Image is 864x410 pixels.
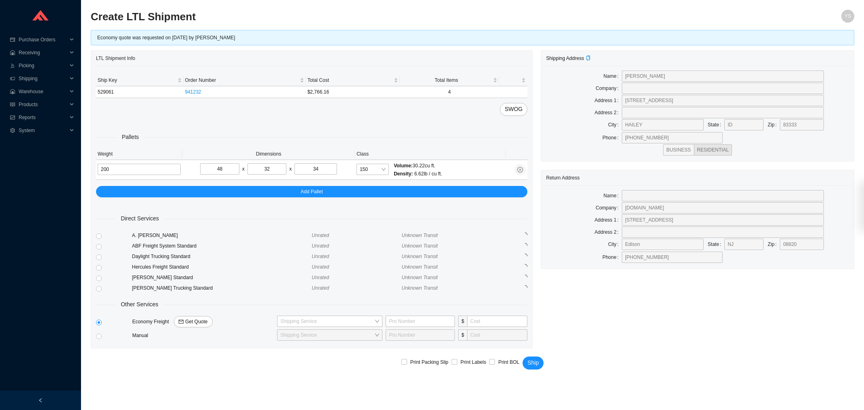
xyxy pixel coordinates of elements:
[91,10,663,24] h2: Create LTL Shipment
[19,72,67,85] span: Shipping
[394,163,412,169] span: Volume:
[402,275,438,280] span: Unknown Transit
[38,398,43,403] span: left
[294,163,337,175] input: H
[400,86,499,98] td: 4
[10,128,15,133] span: setting
[19,46,67,59] span: Receiving
[312,233,329,238] span: Unrated
[185,89,201,95] a: 941232
[523,285,527,290] span: loading
[523,243,527,248] span: loading
[604,190,622,201] label: Name
[132,252,312,261] div: Daylight Trucking Standard
[185,318,207,326] span: Get Quote
[666,147,691,153] span: BUSINESS
[514,164,526,175] button: close-circle
[96,75,183,86] th: Ship Key sortable
[183,75,306,86] th: Order Number sortable
[96,186,527,197] button: Add Pallet
[360,164,386,175] span: 150
[523,264,527,269] span: loading
[185,76,298,84] span: Order Number
[595,214,622,226] label: Address 1
[179,319,183,325] span: mail
[10,37,15,42] span: credit-card
[546,56,590,61] span: Shipping Address
[312,285,329,291] span: Unrated
[394,170,442,178] div: 6.62 lb / cu ft.
[312,264,329,270] span: Unrated
[355,148,506,160] th: Class
[458,316,467,327] span: $
[97,34,848,42] div: Economy quote was requested on [DATE] by [PERSON_NAME]
[132,242,312,250] div: ABF Freight System Standard
[402,285,438,291] span: Unknown Transit
[708,119,724,130] label: State
[394,171,413,177] span: Density:
[394,162,442,170] div: 30.22 cu ft.
[96,51,527,66] div: LTL Shipment Info
[19,33,67,46] span: Purchase Orders
[400,75,499,86] th: Total Items sortable
[505,105,523,114] span: SWOG
[527,358,539,367] span: Ship
[386,316,455,327] input: Pro Number
[595,202,622,214] label: Company
[602,252,622,263] label: Phone
[242,165,245,173] div: x
[312,254,329,259] span: Unrated
[115,214,164,223] span: Direct Services
[708,239,724,250] label: State
[312,275,329,280] span: Unrated
[586,56,591,60] span: copy
[10,102,15,107] span: read
[401,76,492,84] span: Total Items
[386,329,455,341] input: Pro Number
[467,316,527,327] input: Cost
[602,132,622,143] label: Phone
[586,54,591,62] div: Copy
[289,165,292,173] div: x
[306,75,400,86] th: Total Cost sortable
[182,148,355,160] th: Dimensions
[96,86,183,98] td: 529061
[132,284,312,292] div: [PERSON_NAME] Trucking Standard
[608,239,622,250] label: City
[247,163,287,175] input: W
[697,147,729,153] span: RESIDENTIAL
[523,254,527,258] span: loading
[19,111,67,124] span: Reports
[132,231,312,239] div: A. [PERSON_NAME]
[768,119,780,130] label: Zip
[10,115,15,120] span: fund
[19,98,67,111] span: Products
[523,357,544,369] button: Ship
[608,119,622,130] label: City
[98,76,176,84] span: Ship Key
[402,254,438,259] span: Unknown Transit
[407,358,452,366] span: Print Packing Slip
[499,75,527,86] th: undefined sortable
[595,226,622,238] label: Address 2
[402,233,438,238] span: Unknown Transit
[523,233,527,237] span: loading
[402,264,438,270] span: Unknown Transit
[174,316,212,327] button: mailGet Quote
[595,83,622,94] label: Company
[132,263,312,271] div: Hercules Freight Standard
[595,107,622,118] label: Address 2
[604,70,622,82] label: Name
[595,95,622,106] label: Address 1
[307,76,392,84] span: Total Cost
[19,85,67,98] span: Warehouse
[495,358,523,366] span: Print BOL
[312,243,329,249] span: Unrated
[457,358,489,366] span: Print Labels
[130,316,275,327] div: Economy Freight
[768,239,780,250] label: Zip
[546,170,849,185] div: Return Address
[19,124,67,137] span: System
[500,103,527,116] button: SWOG
[306,86,400,98] td: $2,766.16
